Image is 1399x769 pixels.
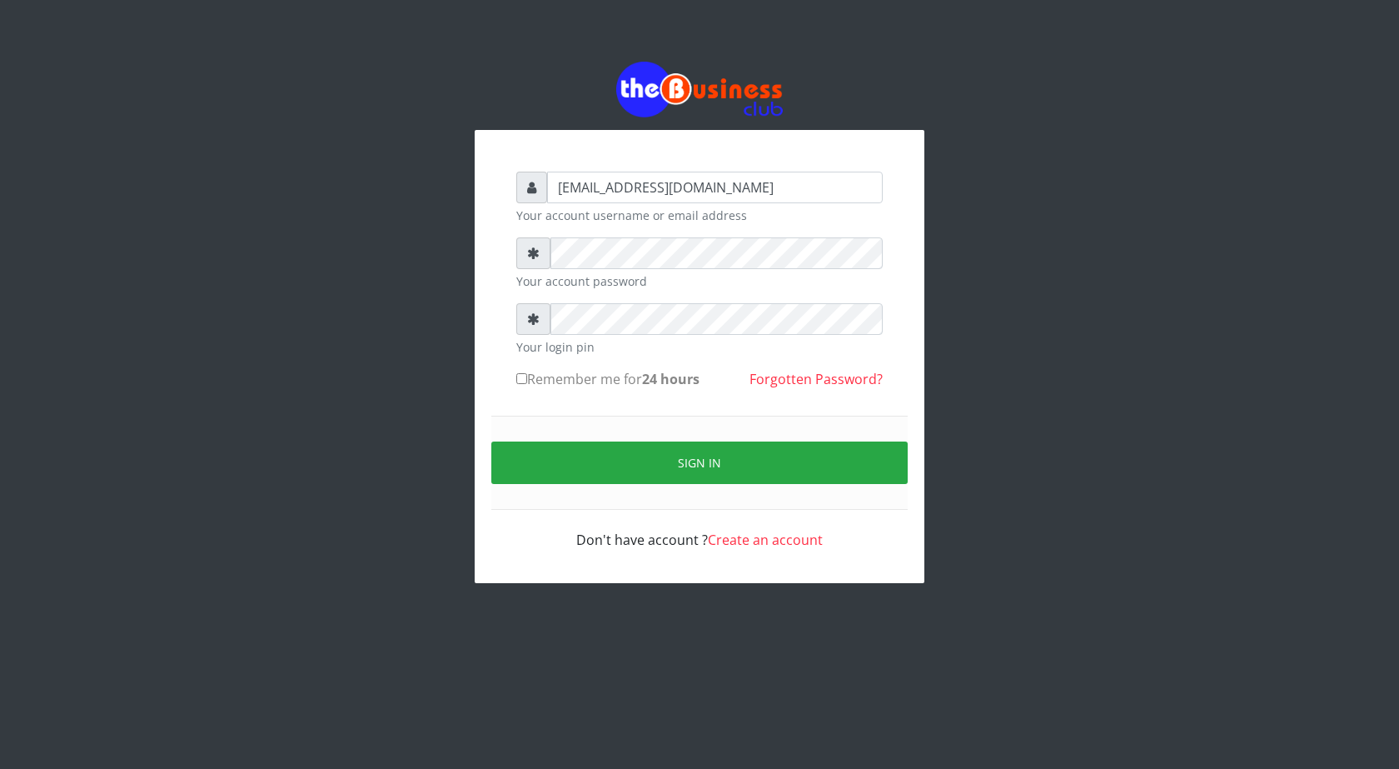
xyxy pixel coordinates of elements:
[547,172,883,203] input: Username or email address
[708,531,823,549] a: Create an account
[516,272,883,290] small: Your account password
[516,373,527,384] input: Remember me for24 hours
[749,370,883,388] a: Forgotten Password?
[516,369,699,389] label: Remember me for
[516,207,883,224] small: Your account username or email address
[491,442,908,484] button: Sign in
[516,510,883,550] div: Don't have account ?
[516,338,883,356] small: Your login pin
[642,370,699,388] b: 24 hours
